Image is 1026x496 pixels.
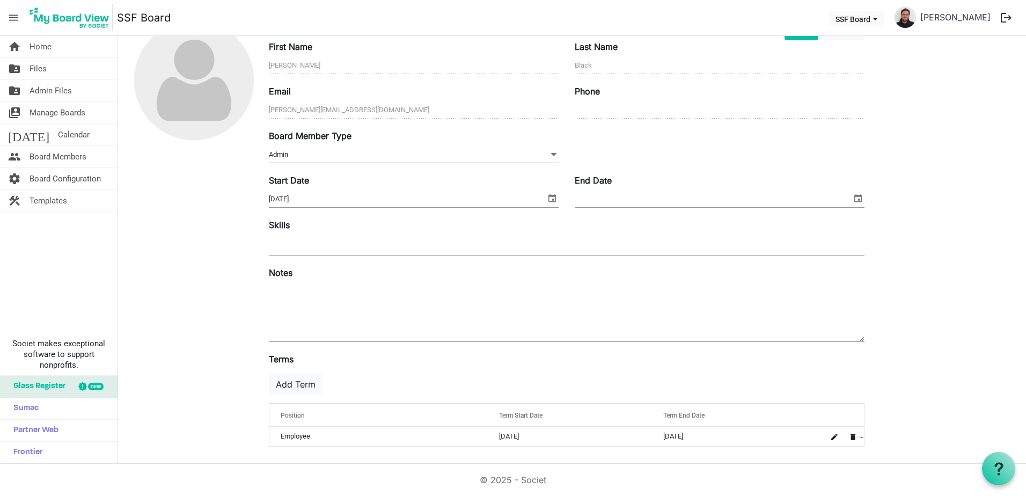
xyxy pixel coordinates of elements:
[827,429,842,444] button: Edit
[852,191,864,205] span: select
[30,102,85,123] span: Manage Boards
[8,398,39,419] span: Sumac
[8,420,58,441] span: Partner Web
[269,85,291,98] label: Email
[8,442,42,463] span: Frontier
[269,40,312,53] label: First Name
[26,4,117,31] a: My Board View Logo
[575,85,600,98] label: Phone
[269,374,323,395] button: Add Term
[663,412,705,419] span: Term End Date
[58,124,90,145] span: Calendar
[8,102,21,123] span: switch_account
[652,427,816,446] td: 14/03/2025 column header Term End Date
[30,80,72,101] span: Admin Files
[8,190,21,211] span: construction
[499,412,543,419] span: Term Start Date
[829,11,884,26] button: SSF Board dropdownbutton
[26,4,113,31] img: My Board View Logo
[269,266,292,279] label: Notes
[269,218,290,231] label: Skills
[846,429,861,444] button: Delete
[8,58,21,79] span: folder_shared
[30,168,101,189] span: Board Configuration
[488,427,651,446] td: 01/09/2024 column header Term Start Date
[480,475,546,485] a: © 2025 - Societ
[30,190,67,211] span: Templates
[88,383,104,390] div: new
[816,427,864,446] td: is Command column column header
[995,6,1017,29] button: logout
[30,36,52,57] span: Home
[269,427,488,446] td: Employee column header Position
[269,129,351,142] label: Board Member Type
[895,6,916,28] img: vjXNW1cme0gN52Zu4bmd9GrzmWk9fVhp2_YVE8WxJd3PvSJ3Xcim8muxpHb9t5R7S0Hx1ZVnr221sxwU8idQCA_thumb.png
[575,40,618,53] label: Last Name
[134,20,254,140] img: no-profile-picture.svg
[575,174,612,187] label: End Date
[30,58,47,79] span: Files
[916,6,995,28] a: [PERSON_NAME]
[30,146,86,167] span: Board Members
[546,191,559,205] span: select
[269,174,309,187] label: Start Date
[8,124,49,145] span: [DATE]
[3,8,24,28] span: menu
[5,338,113,370] span: Societ makes exceptional software to support nonprofits.
[281,412,305,419] span: Position
[8,168,21,189] span: settings
[117,7,171,28] a: SSF Board
[8,80,21,101] span: folder_shared
[8,36,21,57] span: home
[8,146,21,167] span: people
[269,353,294,366] label: Terms
[8,376,65,397] span: Glass Register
